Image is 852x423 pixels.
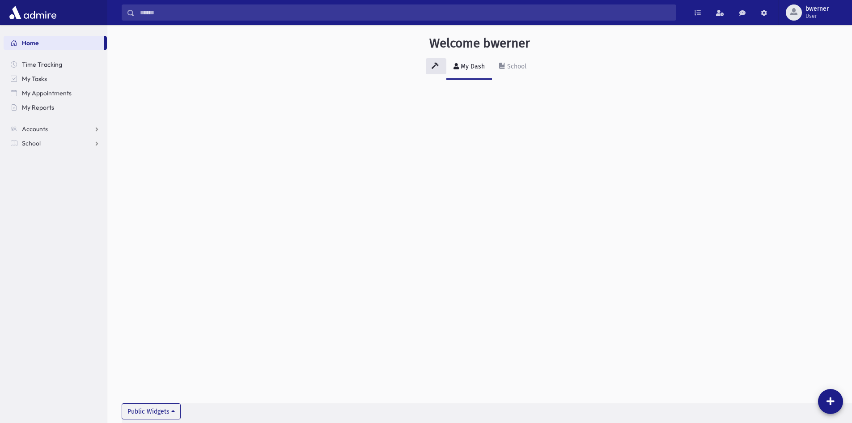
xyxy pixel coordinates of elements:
span: bwerner [805,5,829,13]
span: Home [22,39,39,47]
img: AdmirePro [7,4,59,21]
div: My Dash [459,63,485,70]
span: My Appointments [22,89,72,97]
button: Public Widgets [122,403,181,419]
div: School [505,63,526,70]
a: My Appointments [4,86,107,100]
span: Accounts [22,125,48,133]
a: School [4,136,107,150]
a: School [492,55,534,80]
a: My Reports [4,100,107,115]
span: School [22,139,41,147]
span: My Reports [22,103,54,111]
a: Time Tracking [4,57,107,72]
span: Time Tracking [22,60,62,68]
h3: Welcome bwerner [429,36,530,51]
span: User [805,13,829,20]
a: Accounts [4,122,107,136]
input: Search [135,4,676,21]
a: Home [4,36,104,50]
span: My Tasks [22,75,47,83]
a: My Tasks [4,72,107,86]
a: My Dash [446,55,492,80]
